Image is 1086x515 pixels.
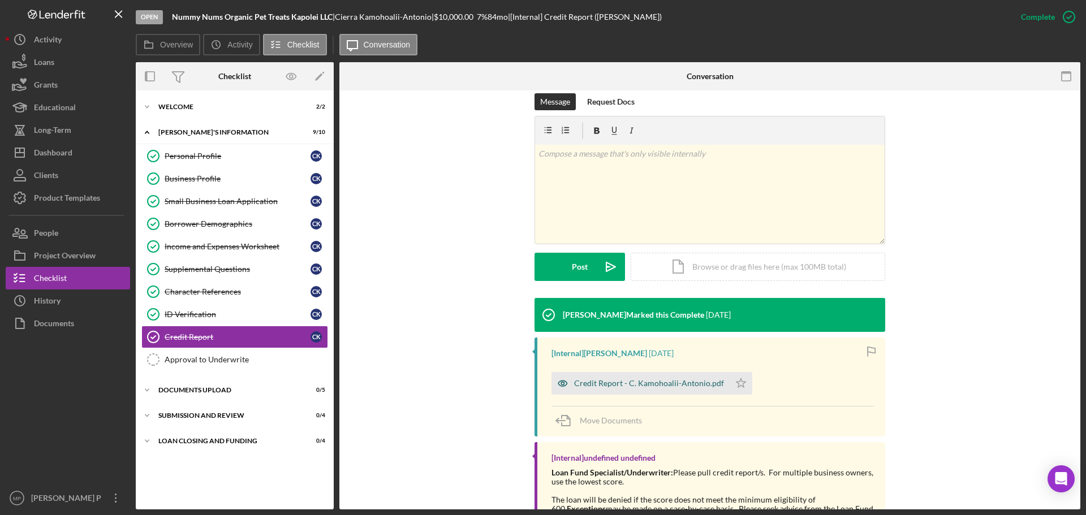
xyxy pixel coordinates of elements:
[141,167,328,190] a: Business ProfileCK
[540,93,570,110] div: Message
[6,289,130,312] a: History
[339,34,418,55] button: Conversation
[6,119,130,141] button: Long-Term
[6,487,130,509] button: MP[PERSON_NAME] P
[263,34,327,55] button: Checklist
[535,253,625,281] button: Post
[165,287,311,296] div: Character References
[6,96,130,119] button: Educational
[687,72,734,81] div: Conversation
[6,164,130,187] button: Clients
[28,487,102,512] div: [PERSON_NAME] P
[6,73,130,96] button: Grants
[34,289,61,315] div: History
[141,145,328,167] a: Personal ProfileCK
[158,103,297,110] div: WELCOME
[141,213,328,235] a: Borrower DemographicsCK
[165,242,311,251] div: Income and Expenses Worksheet
[34,244,96,270] div: Project Overview
[165,332,311,341] div: Credit Report
[141,190,328,213] a: Small Business Loan ApplicationCK
[311,309,322,320] div: C K
[158,129,297,136] div: [PERSON_NAME]'S INFORMATION
[34,141,72,167] div: Dashboard
[141,303,328,326] a: ID VerificationCK
[335,12,434,21] div: Cierra Kamohoalii-Antonio |
[551,406,653,435] button: Move Documents
[34,267,67,292] div: Checklist
[477,12,488,21] div: 7 %
[311,218,322,230] div: C K
[311,263,322,275] div: C K
[34,96,76,122] div: Educational
[580,416,642,425] span: Move Documents
[6,244,130,267] button: Project Overview
[434,12,477,21] div: $10,000.00
[535,93,576,110] button: Message
[364,40,411,49] label: Conversation
[158,412,297,419] div: SUBMISSION AND REVIEW
[6,267,130,289] button: Checklist
[136,34,200,55] button: Overview
[287,40,320,49] label: Checklist
[1021,6,1055,28] div: Complete
[311,173,322,184] div: C K
[311,286,322,297] div: C K
[587,93,635,110] div: Request Docs
[203,34,260,55] button: Activity
[305,412,325,419] div: 0 / 4
[563,310,704,319] div: [PERSON_NAME] Marked this Complete
[311,150,322,162] div: C K
[305,387,325,393] div: 0 / 5
[165,152,311,161] div: Personal Profile
[172,12,333,21] b: Nummy Nums Organic Pet Treats Kapolei LLC
[165,265,311,274] div: Supplemental Questions
[488,12,508,21] div: 84 mo
[34,164,58,189] div: Clients
[311,331,322,343] div: C K
[6,222,130,244] a: People
[1048,465,1075,492] div: Open Intercom Messenger
[551,453,656,462] div: [Internal] undefined undefined
[305,438,325,444] div: 0 / 4
[6,51,130,73] button: Loans
[311,241,322,252] div: C K
[6,141,130,164] button: Dashboard
[706,310,731,319] time: 2025-07-11 00:22
[141,348,328,371] a: Approval to Underwrite
[141,280,328,303] a: Character ReferencesCK
[158,387,297,393] div: DOCUMENTS UPLOAD
[311,196,322,207] div: C K
[34,312,74,337] div: Documents
[165,355,327,364] div: Approval to Underwrite
[508,12,662,21] div: | [Internal] Credit Report ([PERSON_NAME])
[141,235,328,258] a: Income and Expenses WorksheetCK
[141,326,328,348] a: Credit ReportCK
[34,51,54,76] div: Loans
[227,40,252,49] label: Activity
[34,187,100,212] div: Product Templates
[165,310,311,319] div: ID Verification
[551,468,874,486] div: Please pull credit report/s. For multiple business owners, use the lowest score.
[574,379,724,388] div: Credit Report - C. Kamohoalii-Antonio.pdf
[649,349,674,358] time: 2025-07-11 00:22
[34,222,58,247] div: People
[567,504,606,513] strong: Exceptions
[6,187,130,209] button: Product Templates
[305,103,325,110] div: 2 / 2
[6,28,130,51] a: Activity
[551,468,673,477] strong: Loan Fund Specialist/Underwriter:
[160,40,193,49] label: Overview
[165,219,311,228] div: Borrower Demographics
[165,174,311,183] div: Business Profile
[34,28,62,54] div: Activity
[34,73,58,99] div: Grants
[6,312,130,335] button: Documents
